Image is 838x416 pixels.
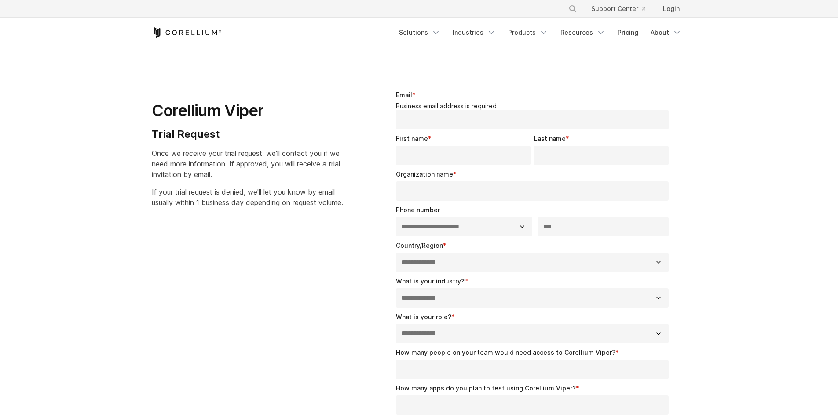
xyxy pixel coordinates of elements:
span: If your trial request is denied, we'll let you know by email usually within 1 business day depend... [152,188,343,207]
a: Login [656,1,687,17]
span: Last name [534,135,566,142]
legend: Business email address is required [396,102,673,110]
a: Resources [555,25,611,40]
span: Email [396,91,412,99]
a: Support Center [584,1,652,17]
span: Phone number [396,206,440,214]
button: Search [565,1,581,17]
span: Once we receive your trial request, we'll contact you if we need more information. If approved, y... [152,149,340,179]
span: Organization name [396,170,453,178]
a: Industries [447,25,501,40]
span: What is your role? [396,313,451,320]
span: What is your industry? [396,277,465,285]
span: How many people on your team would need access to Corellium Viper? [396,349,615,356]
span: Country/Region [396,242,443,249]
span: How many apps do you plan to test using Corellium Viper? [396,384,576,392]
h1: Corellium Viper [152,101,343,121]
h4: Trial Request [152,128,343,141]
a: Solutions [394,25,446,40]
a: Products [503,25,553,40]
div: Navigation Menu [394,25,687,40]
a: Corellium Home [152,27,222,38]
a: About [645,25,687,40]
div: Navigation Menu [558,1,687,17]
a: Pricing [612,25,644,40]
span: First name [396,135,428,142]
